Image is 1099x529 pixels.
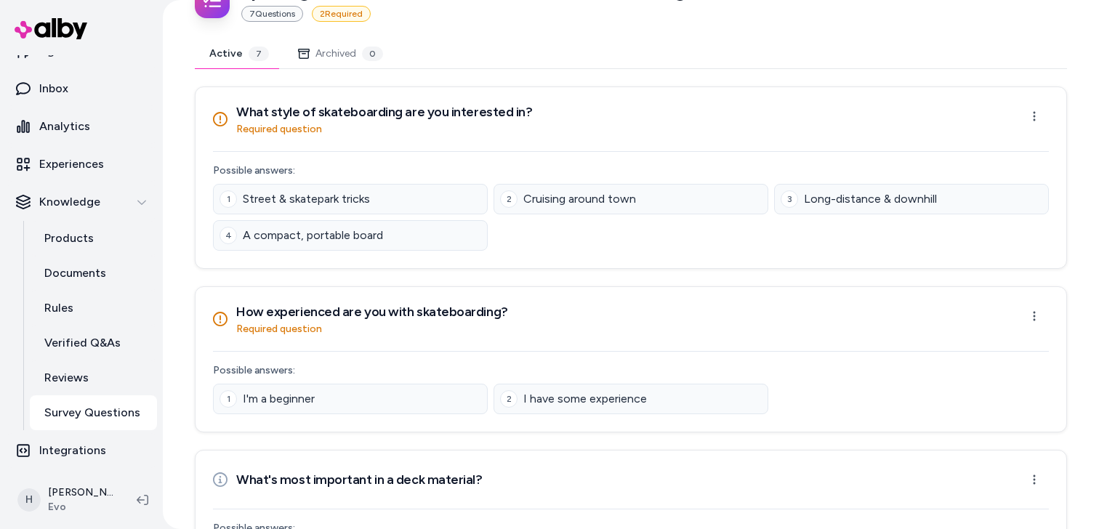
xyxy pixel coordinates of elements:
a: Integrations [6,433,157,468]
p: Knowledge [39,193,100,211]
p: [PERSON_NAME] [48,485,113,500]
p: Survey Questions [44,404,140,421]
p: Possible answers: [213,163,1049,178]
button: Active [195,39,283,68]
a: Survey Questions [30,395,157,430]
h3: How experienced are you with skateboarding? [236,302,508,322]
p: Integrations [39,442,106,459]
p: Required question [236,322,508,336]
a: Experiences [6,147,157,182]
a: Products [30,221,157,256]
div: 2 Required [312,6,371,22]
img: alby Logo [15,18,87,39]
span: Evo [48,500,113,514]
span: Cruising around town [523,190,636,208]
h3: What style of skateboarding are you interested in? [236,102,533,122]
a: Reviews [30,360,157,395]
p: Experiences [39,156,104,173]
div: 1 [220,190,237,208]
p: Possible answers: [213,363,1049,378]
p: Verified Q&As [44,334,121,352]
p: Analytics [39,118,90,135]
span: I'm a beginner [243,390,315,408]
div: 1 [220,390,237,408]
button: Archived [283,39,398,68]
p: Reviews [44,369,89,387]
div: 7 Question s [241,6,303,22]
a: Verified Q&As [30,326,157,360]
button: H[PERSON_NAME]Evo [9,477,125,523]
div: 4 [220,227,237,244]
a: Documents [30,256,157,291]
a: Analytics [6,109,157,144]
h3: What's most important in a deck material? [236,469,483,490]
button: Knowledge [6,185,157,219]
div: 2 [500,190,518,208]
div: 2 [500,390,518,408]
p: Required question [236,122,533,137]
a: Rules [30,291,157,326]
span: I have some experience [523,390,647,408]
p: Products [44,230,94,247]
span: Street & skatepark tricks [243,190,370,208]
div: 7 [249,47,269,61]
a: Inbox [6,71,157,106]
p: Documents [44,264,106,282]
p: Inbox [39,80,68,97]
span: H [17,488,41,512]
span: A compact, portable board [243,227,383,244]
div: 3 [781,190,798,208]
span: Long-distance & downhill [804,190,937,208]
p: Rules [44,299,73,317]
div: 0 [362,47,383,61]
